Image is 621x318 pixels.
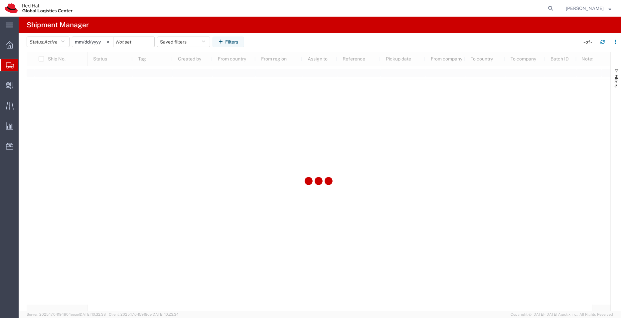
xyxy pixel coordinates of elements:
[565,4,612,12] button: [PERSON_NAME]
[44,39,58,45] span: Active
[213,37,244,47] button: Filters
[566,5,604,12] span: Pallav Sen Gupta
[113,37,154,47] input: Not set
[27,312,106,316] span: Server: 2025.17.0-1194904eeae
[27,17,89,33] h4: Shipment Manager
[157,37,210,47] button: Saved filters
[614,74,619,87] span: Filters
[511,312,613,317] span: Copyright © [DATE]-[DATE] Agistix Inc., All Rights Reserved
[27,37,70,47] button: Status:Active
[109,312,179,316] span: Client: 2025.17.0-159f9de
[583,39,595,46] div: - of -
[72,37,113,47] input: Not set
[5,3,73,13] img: logo
[79,312,106,316] span: [DATE] 10:32:38
[152,312,179,316] span: [DATE] 10:23:34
